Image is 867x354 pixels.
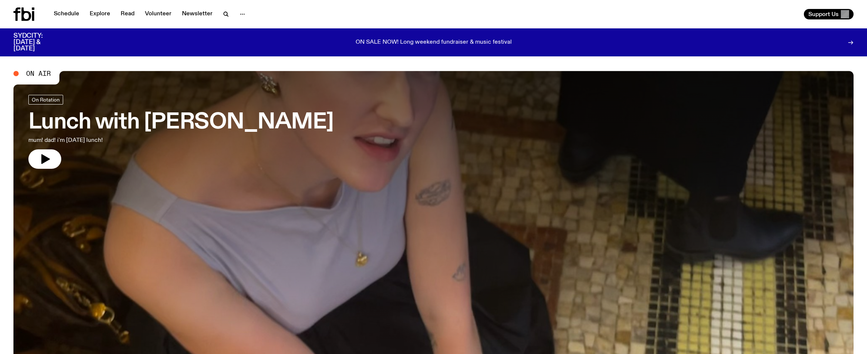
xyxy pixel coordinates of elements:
[28,95,63,105] a: On Rotation
[28,95,334,169] a: Lunch with [PERSON_NAME]mum! dad! i'm [DATE] lunch!
[116,9,139,19] a: Read
[804,9,854,19] button: Support Us
[140,9,176,19] a: Volunteer
[28,136,220,145] p: mum! dad! i'm [DATE] lunch!
[13,33,61,52] h3: SYDCITY: [DATE] & [DATE]
[28,112,334,133] h3: Lunch with [PERSON_NAME]
[356,39,512,46] p: ON SALE NOW! Long weekend fundraiser & music festival
[26,70,51,77] span: On Air
[85,9,115,19] a: Explore
[49,9,84,19] a: Schedule
[32,97,60,102] span: On Rotation
[177,9,217,19] a: Newsletter
[808,11,839,18] span: Support Us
